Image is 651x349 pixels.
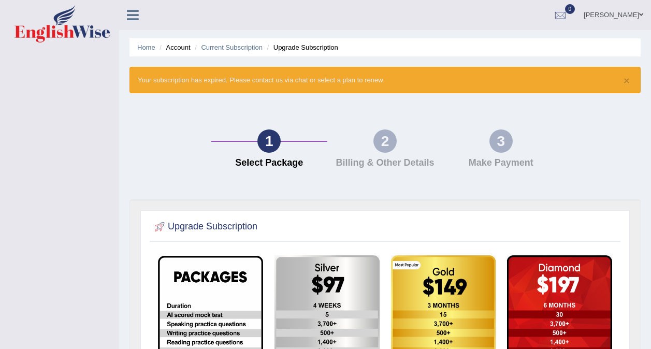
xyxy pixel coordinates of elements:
a: Current Subscription [201,43,263,51]
button: × [624,75,630,86]
span: 0 [565,4,575,14]
h2: Upgrade Subscription [152,219,257,235]
div: 1 [257,129,281,153]
li: Account [157,42,190,52]
li: Upgrade Subscription [265,42,338,52]
h4: Select Package [216,158,322,168]
div: 2 [373,129,397,153]
h4: Make Payment [448,158,554,168]
div: 3 [489,129,513,153]
h4: Billing & Other Details [332,158,438,168]
a: Home [137,43,155,51]
div: Your subscription has expired. Please contact us via chat or select a plan to renew [129,67,641,93]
